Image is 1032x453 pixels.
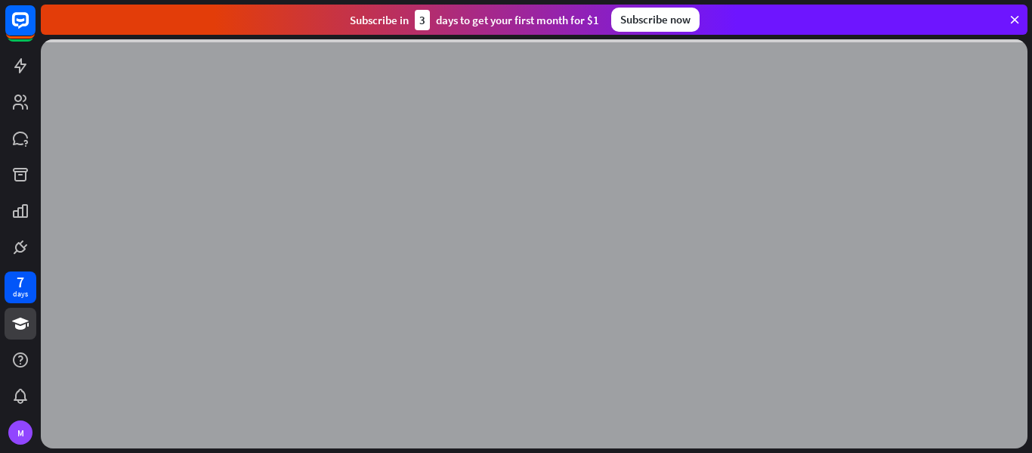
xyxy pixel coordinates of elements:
div: M [8,420,32,445]
div: Subscribe in days to get your first month for $1 [350,10,599,30]
div: 3 [415,10,430,30]
div: 7 [17,275,24,289]
a: 7 days [5,271,36,303]
div: days [13,289,28,299]
div: Subscribe now [611,8,700,32]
